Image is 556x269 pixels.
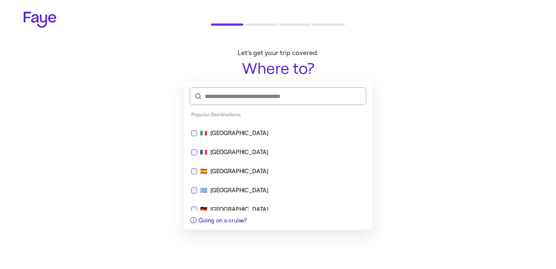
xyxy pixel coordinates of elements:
div: [GEOGRAPHIC_DATA] [210,167,268,176]
div: 🇪🇸 [191,167,365,176]
div: [GEOGRAPHIC_DATA] [210,148,268,157]
div: 🇫🇷 [191,148,365,157]
div: [GEOGRAPHIC_DATA] [210,186,268,195]
p: Let’s get your trip covered. [185,49,371,57]
div: 🇩🇪 [191,205,365,214]
span: Going on a cruise? [199,217,247,224]
div: [GEOGRAPHIC_DATA] [210,205,268,214]
div: 🇮🇹 [191,129,365,138]
h1: Where to? [185,60,371,77]
div: [GEOGRAPHIC_DATA] [210,129,268,138]
div: Popular Destinations [184,108,372,121]
div: 🇬🇷 [191,186,365,195]
button: Going on a cruise? [184,211,253,230]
